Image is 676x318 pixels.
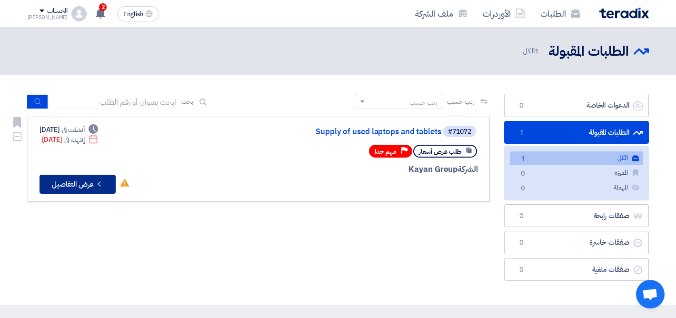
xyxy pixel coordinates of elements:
button: عرض التفاصيل [40,175,116,194]
span: مهم جدا [375,147,397,156]
span: 0 [516,101,527,110]
input: ابحث بعنوان أو رقم الطلب [48,95,181,109]
div: #71072 [448,129,471,135]
span: 0 [517,169,529,179]
span: 2 [99,3,107,11]
span: 0 [516,211,527,221]
span: أنشئت في [62,125,85,135]
span: الشركة [457,163,478,175]
a: Open chat [636,280,665,308]
span: طلب عرض أسعار [419,147,461,156]
a: الكل [510,151,643,165]
div: Kayan Group [249,163,478,176]
a: المهملة [510,181,643,195]
a: الأوردرات [475,2,533,25]
span: رتب حسب [447,97,474,107]
a: الطلبات [533,2,588,25]
h2: الطلبات المقبولة [548,42,629,61]
div: [DATE] [42,135,99,145]
span: إنتهت في [64,135,85,145]
span: 0 [516,265,527,275]
a: الدعوات الخاصة0 [504,94,649,117]
span: بحث [181,97,194,107]
img: profile_test.png [71,6,87,21]
div: الحساب [47,7,68,15]
span: 0 [516,238,527,248]
span: الكل [523,46,541,57]
a: ملف الشركة [408,2,475,25]
a: الطلبات المقبولة1 [504,121,649,144]
a: صفقات ملغية0 [504,258,649,281]
a: صفقات خاسرة0 [504,231,649,254]
div: رتب حسب [409,98,437,108]
div: [PERSON_NAME] [28,15,68,20]
a: صفقات رابحة0 [504,204,649,228]
a: المميزة [510,166,643,180]
span: 0 [517,184,529,194]
div: [DATE] [40,125,99,135]
span: English [123,11,143,18]
button: English [117,6,159,21]
span: 1 [516,128,527,138]
a: Supply of used laptops and tablets [251,128,441,136]
span: 1 [517,154,529,164]
span: 1 [535,46,539,56]
img: Teradix logo [599,8,649,19]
